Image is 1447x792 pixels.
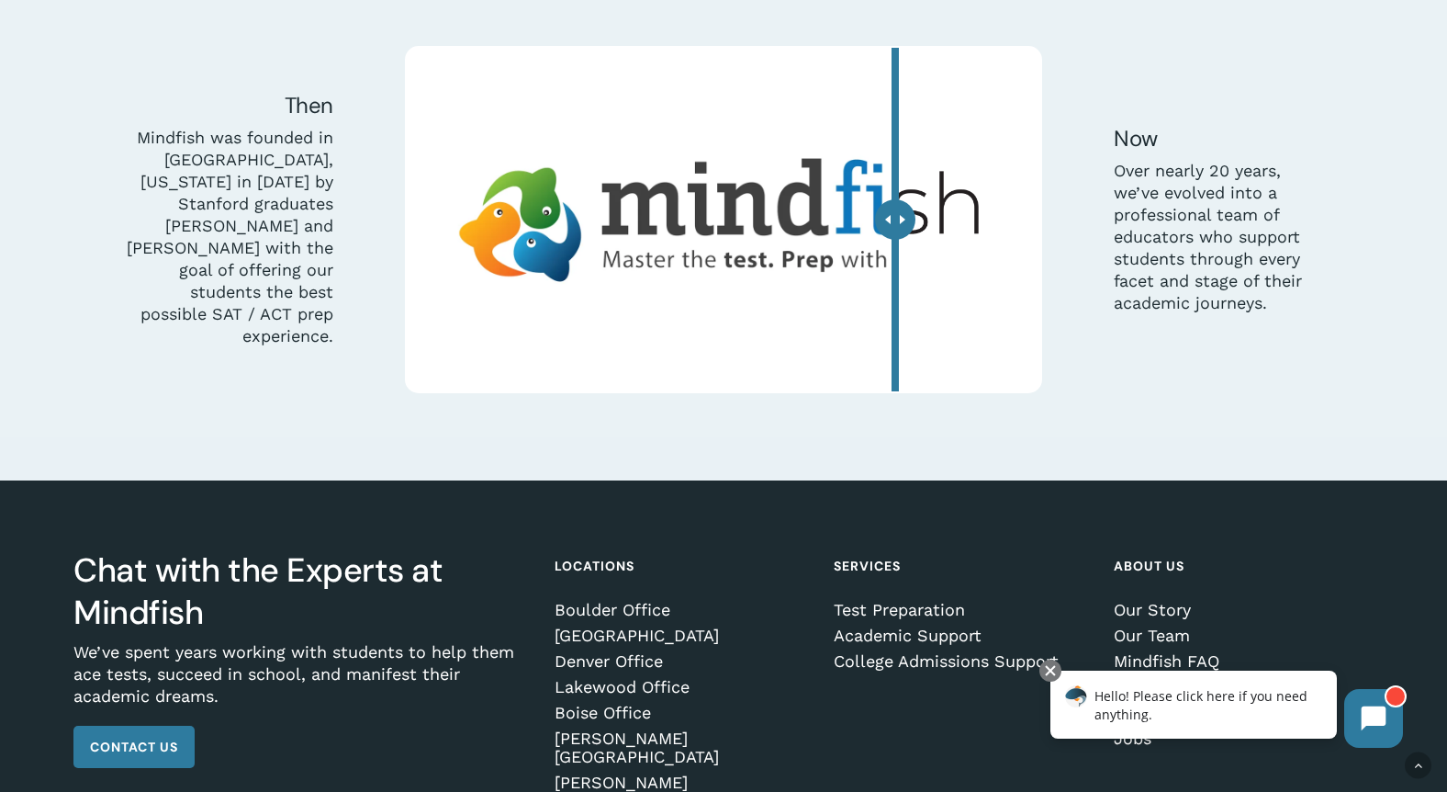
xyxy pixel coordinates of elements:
h4: Services [834,549,1087,583]
a: [PERSON_NAME] [555,774,808,792]
h4: Locations [555,549,808,583]
h3: Chat with the Experts at Mindfish [73,549,529,634]
p: We’ve spent years working with students to help them ace tests, succeed in school, and manifest t... [73,641,529,726]
a: Our Team [1114,627,1367,645]
span: Contact Us [90,738,178,756]
a: Boulder Office [555,601,808,619]
iframe: Chatbot [1031,656,1421,766]
a: Mindfish FAQ [1114,652,1367,671]
a: [GEOGRAPHIC_DATA] [555,627,808,645]
img: tutoringtestprep mindfish 1460x822 1 1 [426,52,1020,387]
a: Academic Support [834,627,1087,645]
p: Mindfish was founded in [GEOGRAPHIC_DATA], [US_STATE] in [DATE] by Stanford graduates [PERSON_NAM... [119,127,332,347]
a: Denver Office [555,652,808,671]
a: Contact Us [73,726,195,768]
h4: About Us [1114,549,1367,583]
p: Over nearly 20 years, we’ve evolved into a professional team of educators who support students th... [1114,160,1327,314]
h5: Now [1114,124,1327,153]
a: [PERSON_NAME][GEOGRAPHIC_DATA] [555,730,808,766]
h5: Then [119,91,332,120]
a: Boise Office [555,704,808,722]
a: Lakewood Office [555,678,808,696]
a: College Admissions Support [834,652,1087,671]
a: Test Preparation [834,601,1087,619]
a: Our Story [1114,601,1367,619]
